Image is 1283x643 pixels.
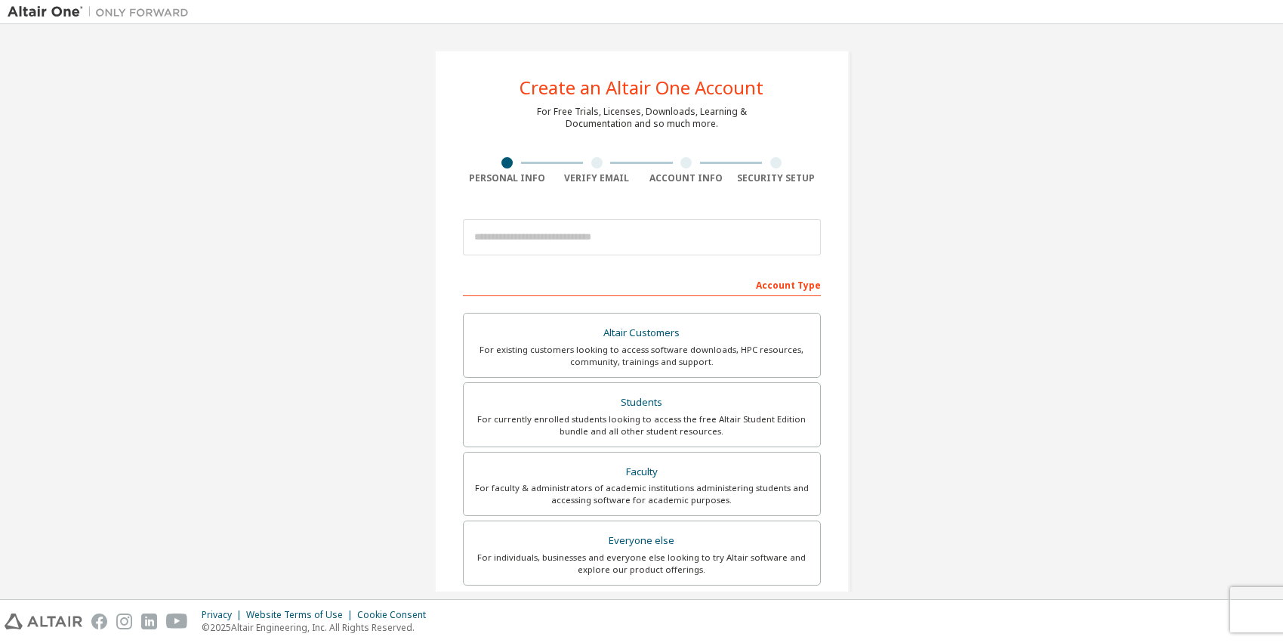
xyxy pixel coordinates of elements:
[246,609,357,621] div: Website Terms of Use
[463,272,821,296] div: Account Type
[520,79,763,97] div: Create an Altair One Account
[141,614,157,629] img: linkedin.svg
[473,323,811,344] div: Altair Customers
[202,621,435,634] p: © 2025 Altair Engineering, Inc. All Rights Reserved.
[473,482,811,506] div: For faculty & administrators of academic institutions administering students and accessing softwa...
[473,530,811,552] div: Everyone else
[552,172,642,184] div: Verify Email
[473,462,811,483] div: Faculty
[116,614,132,629] img: instagram.svg
[5,614,82,629] img: altair_logo.svg
[642,172,732,184] div: Account Info
[537,106,747,130] div: For Free Trials, Licenses, Downloads, Learning & Documentation and so much more.
[357,609,435,621] div: Cookie Consent
[202,609,246,621] div: Privacy
[463,172,553,184] div: Personal Info
[473,552,811,576] div: For individuals, businesses and everyone else looking to try Altair software and explore our prod...
[8,5,196,20] img: Altair One
[473,344,811,368] div: For existing customers looking to access software downloads, HPC resources, community, trainings ...
[166,614,188,629] img: youtube.svg
[473,392,811,413] div: Students
[731,172,821,184] div: Security Setup
[473,413,811,437] div: For currently enrolled students looking to access the free Altair Student Edition bundle and all ...
[91,614,107,629] img: facebook.svg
